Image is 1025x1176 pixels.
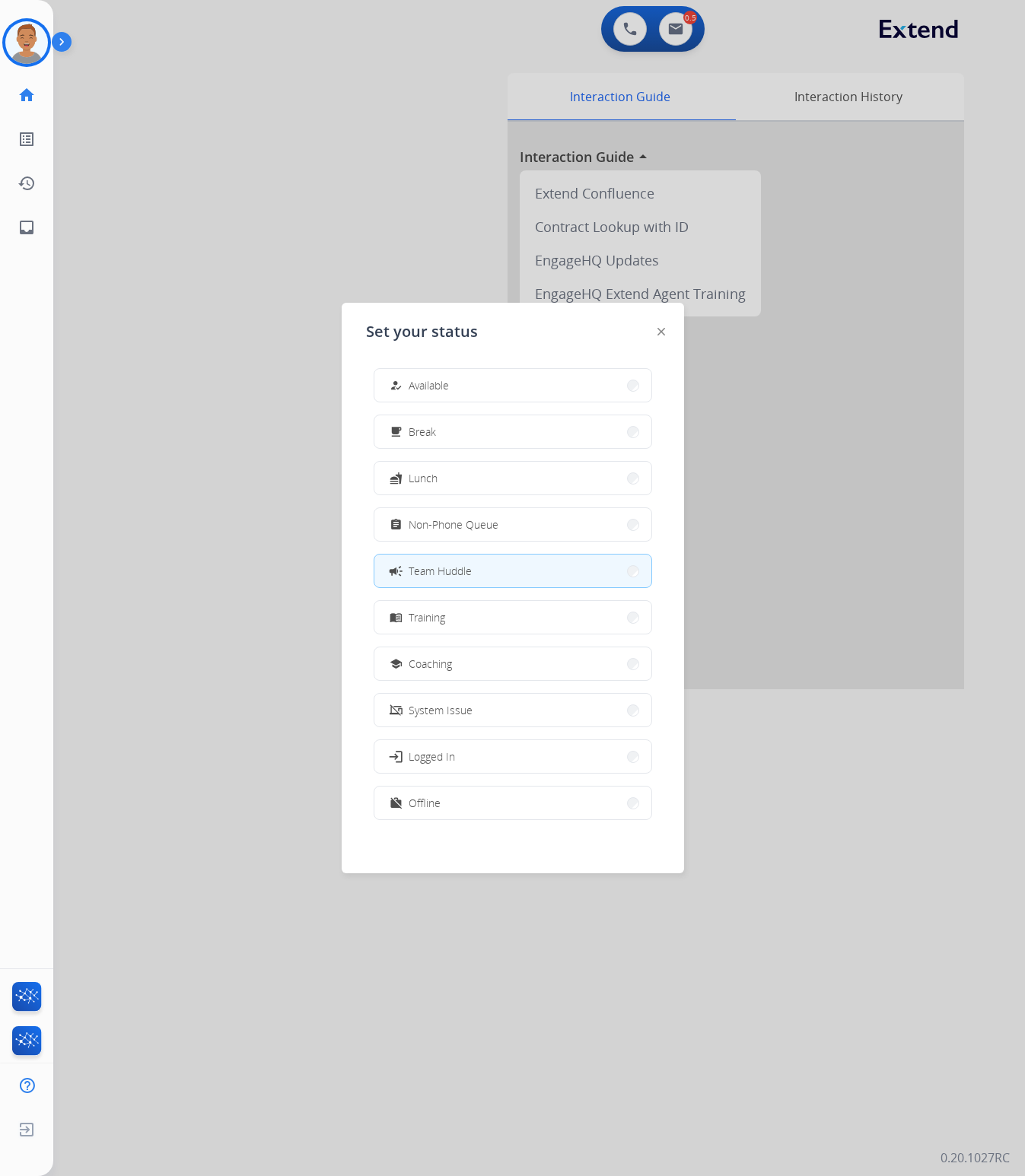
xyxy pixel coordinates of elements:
span: System Issue [409,702,473,718]
span: Break [409,424,436,440]
p: 0.20.1027RC [941,1149,1010,1167]
span: Lunch [409,470,438,486]
mat-icon: inbox [18,218,36,237]
span: Non-Phone Queue [409,516,498,532]
mat-icon: free_breakfast [389,425,402,438]
mat-icon: campaign [387,563,403,578]
mat-icon: fastfood [389,472,402,485]
mat-icon: login [387,749,403,764]
button: Team Huddle [374,555,651,587]
mat-icon: how_to_reg [389,379,402,392]
span: Logged In [409,749,455,764]
button: Non-Phone Queue [374,508,651,541]
mat-icon: assignment [389,518,402,531]
span: Team Huddle [409,563,472,579]
img: close-button [657,328,665,335]
mat-icon: list_alt [18,130,36,148]
mat-icon: phonelink_off [389,704,402,717]
img: avatar [5,21,48,64]
mat-icon: school [389,657,402,670]
button: System Issue [374,694,651,726]
button: Available [374,369,651,402]
button: Lunch [374,462,651,494]
span: Offline [409,795,441,811]
button: Offline [374,787,651,819]
mat-icon: home [18,86,36,104]
span: Coaching [409,656,452,672]
button: Logged In [374,740,651,773]
button: Coaching [374,647,651,680]
span: Available [409,377,449,393]
button: Break [374,415,651,448]
span: Set your status [366,321,478,342]
mat-icon: history [18,174,36,192]
span: Training [409,609,445,625]
mat-icon: menu_book [389,611,402,624]
button: Training [374,601,651,634]
mat-icon: work_off [389,796,402,809]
